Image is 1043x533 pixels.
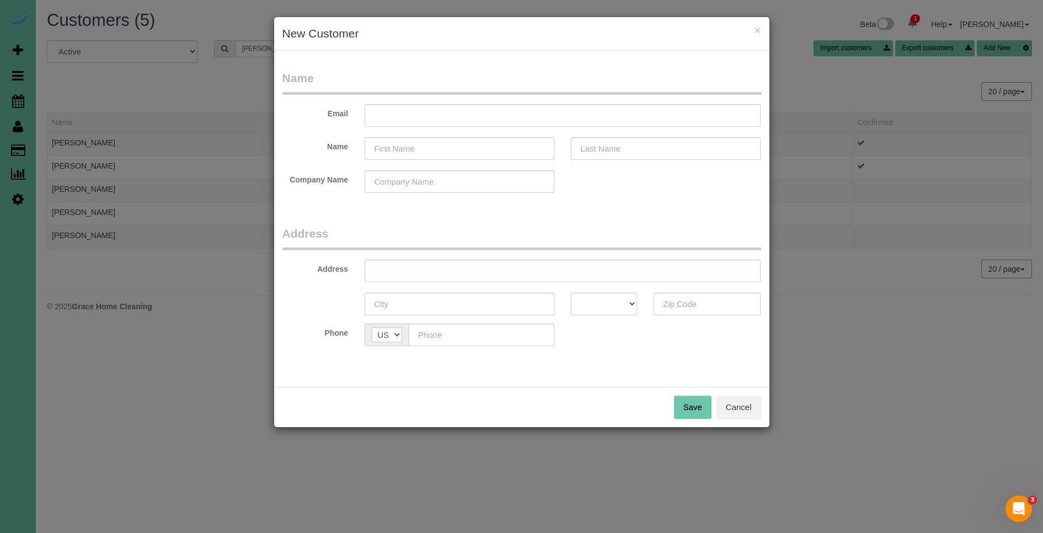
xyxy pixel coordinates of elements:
[716,396,761,419] button: Cancel
[365,293,554,315] input: City
[571,137,761,160] input: Last Name
[282,25,761,42] h3: New Customer
[274,170,357,185] label: Company Name
[365,170,554,193] input: Company Name
[274,324,357,338] label: Phone
[282,225,761,250] legend: Address
[1005,496,1032,522] iframe: Intercom live chat
[674,396,712,419] button: Save
[365,137,554,160] input: First Name
[282,70,761,95] legend: Name
[274,137,357,152] label: Name
[754,24,761,36] button: ×
[409,324,554,346] input: Phone
[274,104,357,119] label: Email
[274,17,769,427] sui-modal: New Customer
[274,260,357,274] label: Address
[654,293,761,315] input: Zip Code
[1028,496,1037,504] span: 3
